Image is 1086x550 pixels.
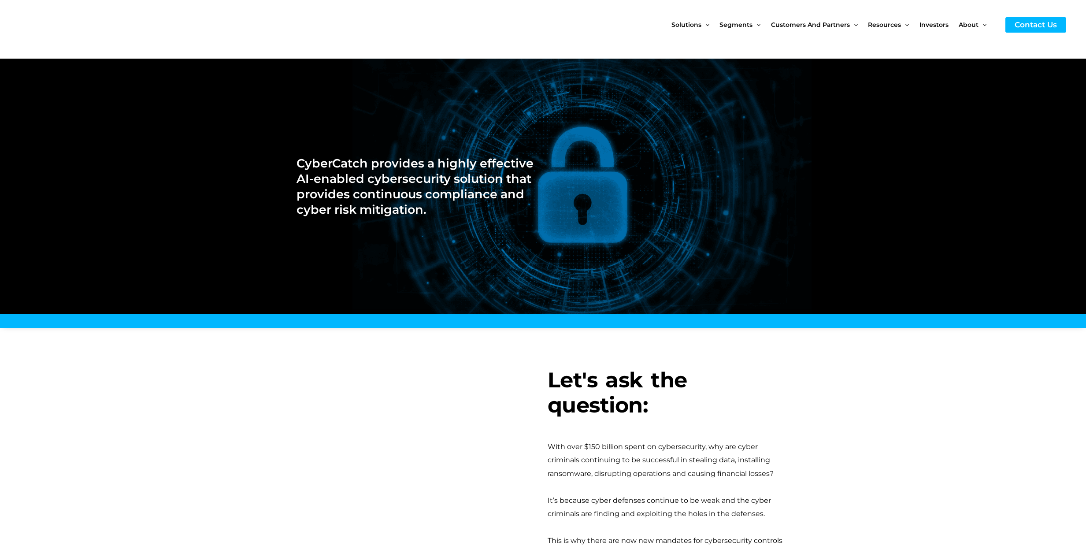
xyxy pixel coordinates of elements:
[548,368,790,418] h3: Let's ask the question:
[701,6,709,43] span: Menu Toggle
[671,6,701,43] span: Solutions
[719,6,752,43] span: Segments
[919,6,949,43] span: Investors
[868,6,901,43] span: Resources
[919,6,959,43] a: Investors
[548,494,790,521] div: It’s because cyber defenses continue to be weak and the cyber criminals are finding and exploitin...
[959,6,979,43] span: About
[771,6,850,43] span: Customers and Partners
[901,6,909,43] span: Menu Toggle
[548,440,790,480] div: With over $150 billion spent on cybersecurity, why are cyber criminals continuing to be successfu...
[850,6,858,43] span: Menu Toggle
[1005,17,1066,33] a: Contact Us
[297,156,534,217] h2: CyberCatch provides a highly effective AI-enabled cybersecurity solution that provides continuous...
[15,7,121,43] img: CyberCatch
[671,6,997,43] nav: Site Navigation: New Main Menu
[979,6,986,43] span: Menu Toggle
[752,6,760,43] span: Menu Toggle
